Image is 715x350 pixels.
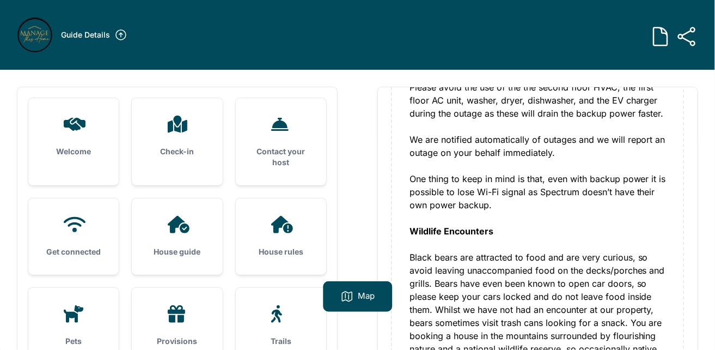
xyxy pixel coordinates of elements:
h3: Provisions [149,336,205,347]
h3: Guide Details [61,29,110,40]
a: House rules [236,198,326,275]
h3: Welcome [46,146,101,157]
a: Contact your host [236,98,326,185]
a: Check-in [132,98,222,174]
h3: Get connected [46,246,101,257]
h3: Trails [253,336,309,347]
a: Welcome [28,98,119,174]
a: House guide [132,198,222,275]
img: gzvw0hirh01fdud0sloiiwz1bmi1 [17,17,52,52]
p: Map [358,290,375,303]
h3: Check-in [149,146,205,157]
h3: House guide [149,246,205,257]
a: Get connected [28,198,119,275]
strong: Wildlife Encounters [410,226,493,237]
h3: Contact your host [253,146,309,168]
h3: House rules [253,246,309,257]
h3: Pets [46,336,101,347]
a: Guide Details [61,28,127,41]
